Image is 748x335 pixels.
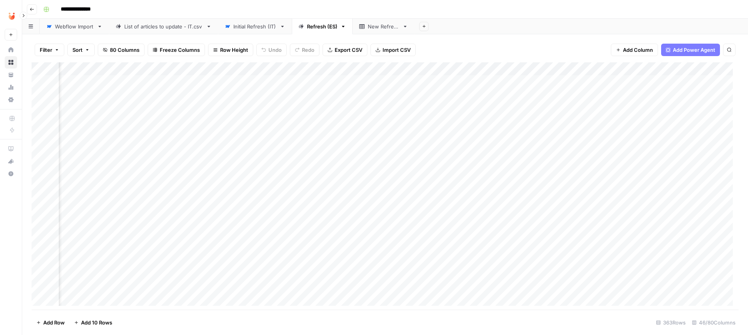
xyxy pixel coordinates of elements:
div: Refresh (ES) [307,23,337,30]
button: Add Column [611,44,658,56]
span: Export CSV [335,46,362,54]
div: List of articles to update - IT.csv [124,23,203,30]
span: Undo [268,46,282,54]
button: Redo [290,44,319,56]
span: Sort [72,46,83,54]
a: Settings [5,93,17,106]
div: Initial Refresh (IT) [233,23,277,30]
button: Undo [256,44,287,56]
a: Browse [5,56,17,69]
div: What's new? [5,155,17,167]
a: Webflow Import [40,19,109,34]
a: Usage [5,81,17,93]
span: Add Power Agent [673,46,715,54]
button: Export CSV [323,44,367,56]
button: 80 Columns [98,44,145,56]
button: What's new? [5,155,17,167]
a: AirOps Academy [5,143,17,155]
a: Home [5,44,17,56]
button: Sort [67,44,95,56]
button: Row Height [208,44,253,56]
a: Your Data [5,69,17,81]
button: Import CSV [370,44,416,56]
span: Redo [302,46,314,54]
span: Add Column [623,46,653,54]
span: Row Height [220,46,248,54]
button: Workspace: Unobravo [5,6,17,26]
a: New Refresh [353,19,415,34]
span: Add 10 Rows [81,319,112,326]
button: Help + Support [5,167,17,180]
span: Filter [40,46,52,54]
button: Add Power Agent [661,44,720,56]
button: Filter [35,44,64,56]
div: 46/80 Columns [689,316,739,329]
span: 80 Columns [110,46,139,54]
a: List of articles to update - IT.csv [109,19,218,34]
button: Add Row [32,316,69,329]
span: Import CSV [383,46,411,54]
button: Freeze Columns [148,44,205,56]
div: 363 Rows [653,316,689,329]
a: Initial Refresh (IT) [218,19,292,34]
span: Add Row [43,319,65,326]
img: Unobravo Logo [5,9,19,23]
a: Refresh (ES) [292,19,353,34]
span: Freeze Columns [160,46,200,54]
button: Add 10 Rows [69,316,117,329]
div: Webflow Import [55,23,94,30]
div: New Refresh [368,23,399,30]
